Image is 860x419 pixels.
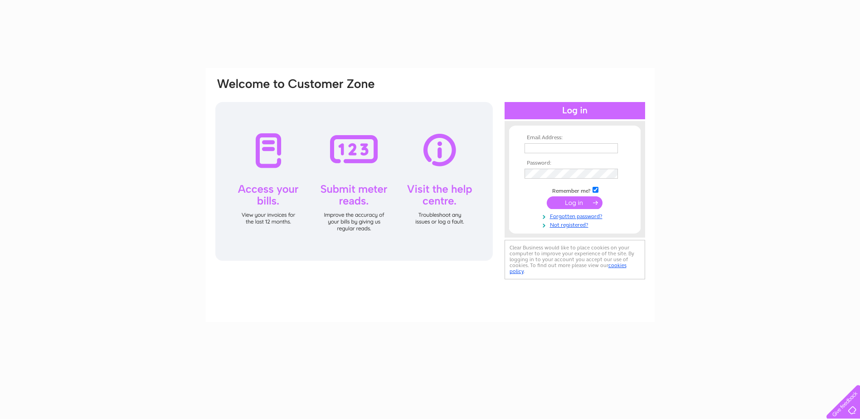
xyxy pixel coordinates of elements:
[525,211,627,220] a: Forgotten password?
[522,135,627,141] th: Email Address:
[522,160,627,166] th: Password:
[525,220,627,229] a: Not registered?
[547,196,602,209] input: Submit
[522,185,627,195] td: Remember me?
[510,262,627,274] a: cookies policy
[505,240,645,279] div: Clear Business would like to place cookies on your computer to improve your experience of the sit...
